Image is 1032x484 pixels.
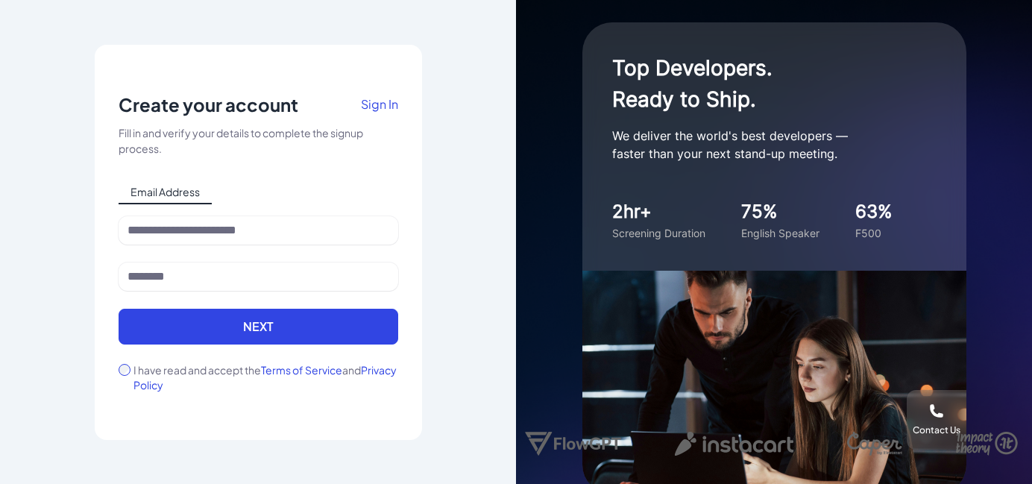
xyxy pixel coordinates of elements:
label: I have read and accept the and [133,362,398,392]
p: Create your account [119,92,298,116]
div: 75% [741,198,819,225]
a: Sign In [361,92,398,125]
span: Sign In [361,96,398,112]
div: English Speaker [741,225,819,241]
div: 63% [855,198,893,225]
div: F500 [855,225,893,241]
h1: Top Developers. Ready to Ship. [612,52,910,115]
div: 2hr+ [612,198,705,225]
p: We deliver the world's best developers — faster than your next stand-up meeting. [612,127,910,163]
button: Contact Us [907,390,966,450]
button: Next [119,309,398,345]
div: Screening Duration [612,225,705,241]
span: Privacy Policy [133,363,397,392]
div: Contact Us [913,424,960,436]
span: Email Address [119,180,212,204]
div: Fill in and verify your details to complete the signup process. [119,125,398,157]
span: Terms of Service [261,363,342,377]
